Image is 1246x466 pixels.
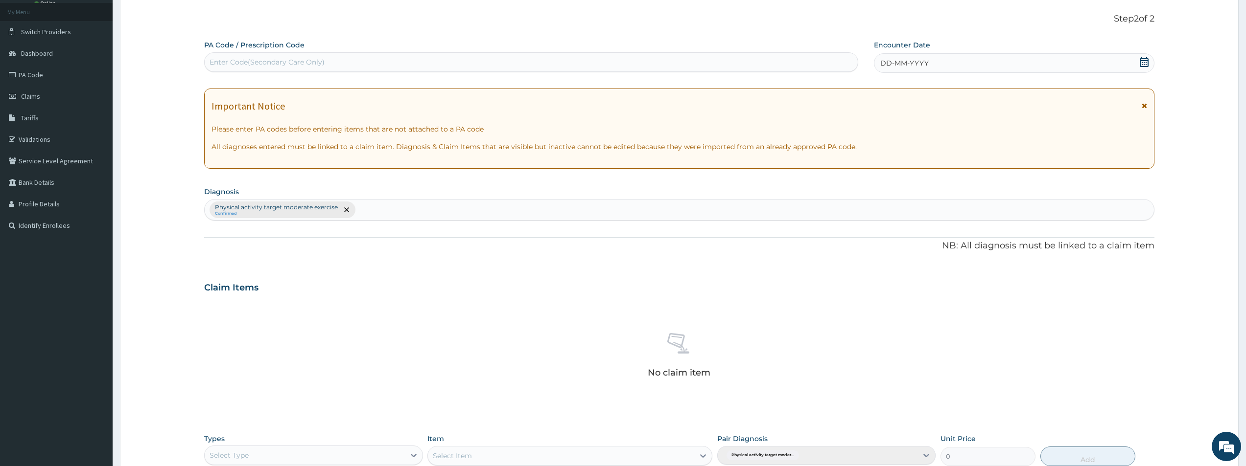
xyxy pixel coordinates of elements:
[18,49,40,73] img: d_794563401_company_1708531726252_794563401
[5,267,187,301] textarea: Type your message and hit 'Enter'
[204,14,1154,24] p: Step 2 of 2
[204,40,305,50] label: PA Code / Prescription Code
[161,5,184,28] div: Minimize live chat window
[57,123,135,222] span: We're online!
[21,113,39,122] span: Tariffs
[717,434,768,444] label: Pair Diagnosis
[648,368,710,377] p: No claim item
[212,101,285,111] h1: Important Notice
[1040,446,1135,466] button: Add
[21,92,40,101] span: Claims
[51,55,165,67] div: Chat with us now
[204,435,225,443] label: Types
[204,240,1154,252] p: NB: All diagnosis must be linked to a claim item
[874,40,930,50] label: Encounter Date
[210,450,249,460] div: Select Type
[21,27,71,36] span: Switch Providers
[880,58,929,68] span: DD-MM-YYYY
[212,142,1147,152] p: All diagnoses entered must be linked to a claim item. Diagnosis & Claim Items that are visible bu...
[210,57,325,67] div: Enter Code(Secondary Care Only)
[940,434,976,444] label: Unit Price
[212,124,1147,134] p: Please enter PA codes before entering items that are not attached to a PA code
[21,49,53,58] span: Dashboard
[204,187,239,197] label: Diagnosis
[204,283,259,293] h3: Claim Items
[427,434,444,444] label: Item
